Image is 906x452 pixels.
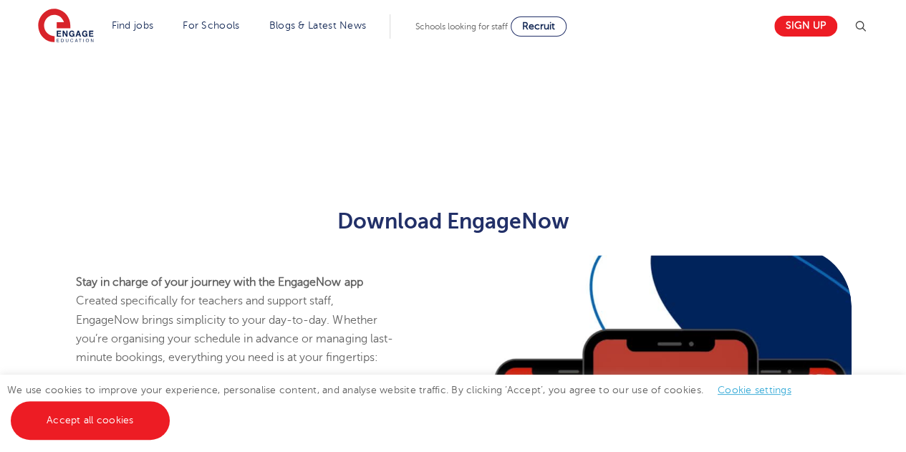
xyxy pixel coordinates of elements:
span: Recruit [522,21,555,32]
img: Engage Education [38,9,94,44]
strong: Stay in charge of your journey with the EngageNow app [76,275,362,288]
a: Blogs & Latest News [269,20,367,31]
a: Find jobs [112,20,154,31]
span: We use cookies to improve your experience, personalise content, and analyse website traffic. By c... [7,385,806,425]
h2: Download EngageNow [102,209,804,234]
a: Recruit [511,16,567,37]
a: For Schools [183,20,239,31]
span: Schools looking for staff [415,21,508,32]
p: Created specifically for teachers and support staff, EngageNow brings simplicity to your day-to-d... [76,272,395,366]
a: Sign up [774,16,837,37]
a: Cookie settings [718,385,791,395]
a: Accept all cookies [11,401,170,440]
